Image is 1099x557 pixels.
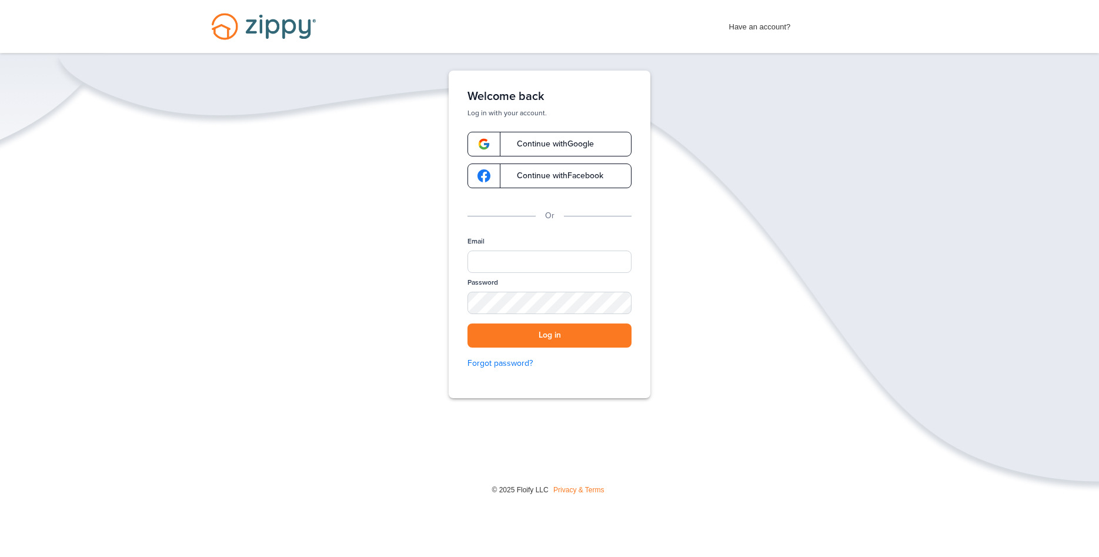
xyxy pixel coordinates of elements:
a: Privacy & Terms [553,486,604,494]
button: Log in [467,323,632,348]
a: google-logoContinue withFacebook [467,164,632,188]
span: © 2025 Floify LLC [492,486,548,494]
img: google-logo [477,169,490,182]
input: Password [467,292,632,314]
p: Log in with your account. [467,108,632,118]
label: Password [467,278,498,288]
span: Continue with Google [505,140,594,148]
img: google-logo [477,138,490,151]
label: Email [467,236,485,246]
h1: Welcome back [467,89,632,104]
a: Forgot password? [467,357,632,370]
a: google-logoContinue withGoogle [467,132,632,156]
span: Continue with Facebook [505,172,603,180]
p: Or [545,209,554,222]
input: Email [467,251,632,273]
span: Have an account? [729,15,791,34]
